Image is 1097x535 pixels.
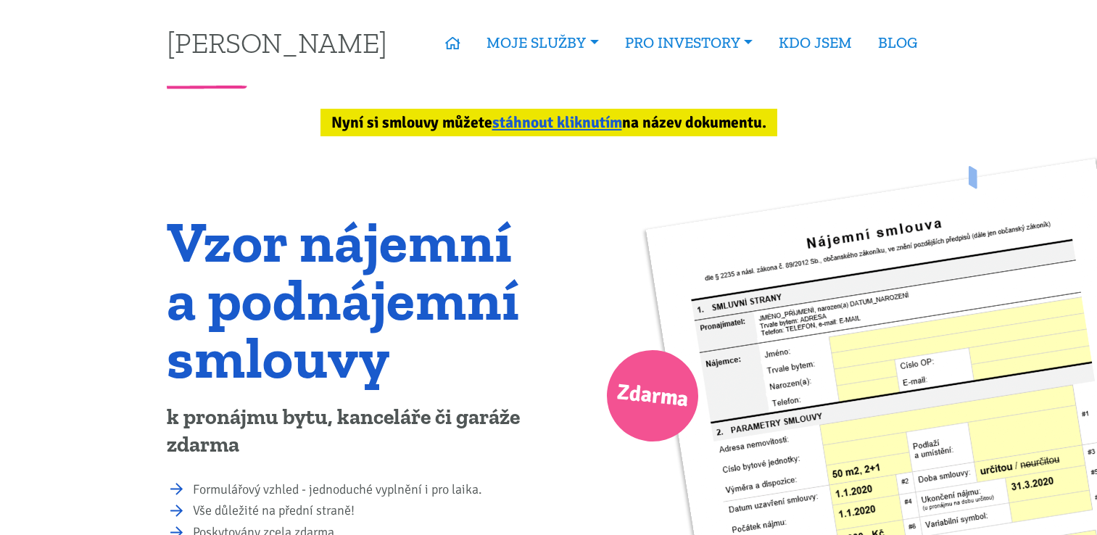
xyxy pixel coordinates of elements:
[193,480,539,500] li: Formulářový vzhled - jednoduché vyplnění i pro laika.
[492,113,622,132] a: stáhnout kliknutím
[167,404,539,459] p: k pronájmu bytu, kanceláře či garáže zdarma
[612,26,766,59] a: PRO INVESTORY
[865,26,930,59] a: BLOG
[615,373,690,419] span: Zdarma
[320,109,777,136] div: Nyní si smlouvy můžete na název dokumentu.
[193,501,539,521] li: Vše důležité na přední straně!
[167,212,539,386] h1: Vzor nájemní a podnájemní smlouvy
[167,28,387,57] a: [PERSON_NAME]
[473,26,611,59] a: MOJE SLUŽBY
[766,26,865,59] a: KDO JSEM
